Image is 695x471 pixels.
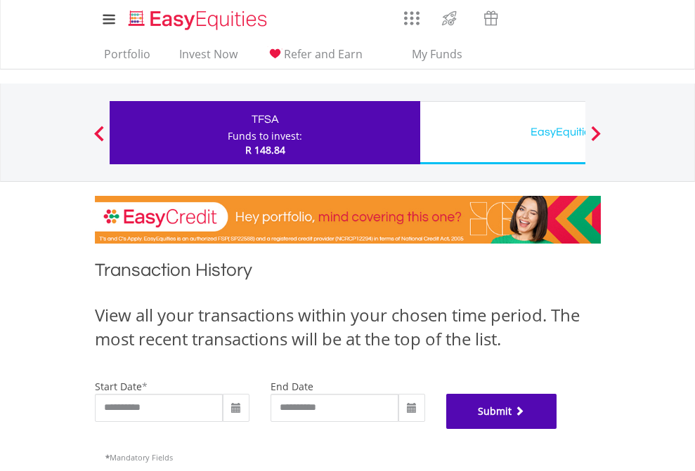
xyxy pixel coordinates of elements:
[118,110,412,129] div: TFSA
[438,7,461,29] img: thrive-v2.svg
[470,4,512,29] a: Vouchers
[391,45,483,63] span: My Funds
[95,196,601,244] img: EasyCredit Promotion Banner
[174,47,243,69] a: Invest Now
[98,47,156,69] a: Portfolio
[512,4,547,32] a: Notifications
[284,46,363,62] span: Refer and Earn
[85,133,113,147] button: Previous
[547,4,583,32] a: FAQ's and Support
[95,303,601,352] div: View all your transactions within your chosen time period. The most recent transactions will be a...
[95,380,142,393] label: start date
[126,8,273,32] img: EasyEquities_Logo.png
[479,7,502,29] img: vouchers-v2.svg
[404,11,420,26] img: grid-menu-icon.svg
[245,143,285,157] span: R 148.84
[446,394,557,429] button: Submit
[582,133,610,147] button: Next
[271,380,313,393] label: end date
[228,129,302,143] div: Funds to invest:
[105,452,173,463] span: Mandatory Fields
[123,4,273,32] a: Home page
[95,258,601,289] h1: Transaction History
[395,4,429,26] a: AppsGrid
[261,47,368,69] a: Refer and Earn
[583,4,619,34] a: My Profile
